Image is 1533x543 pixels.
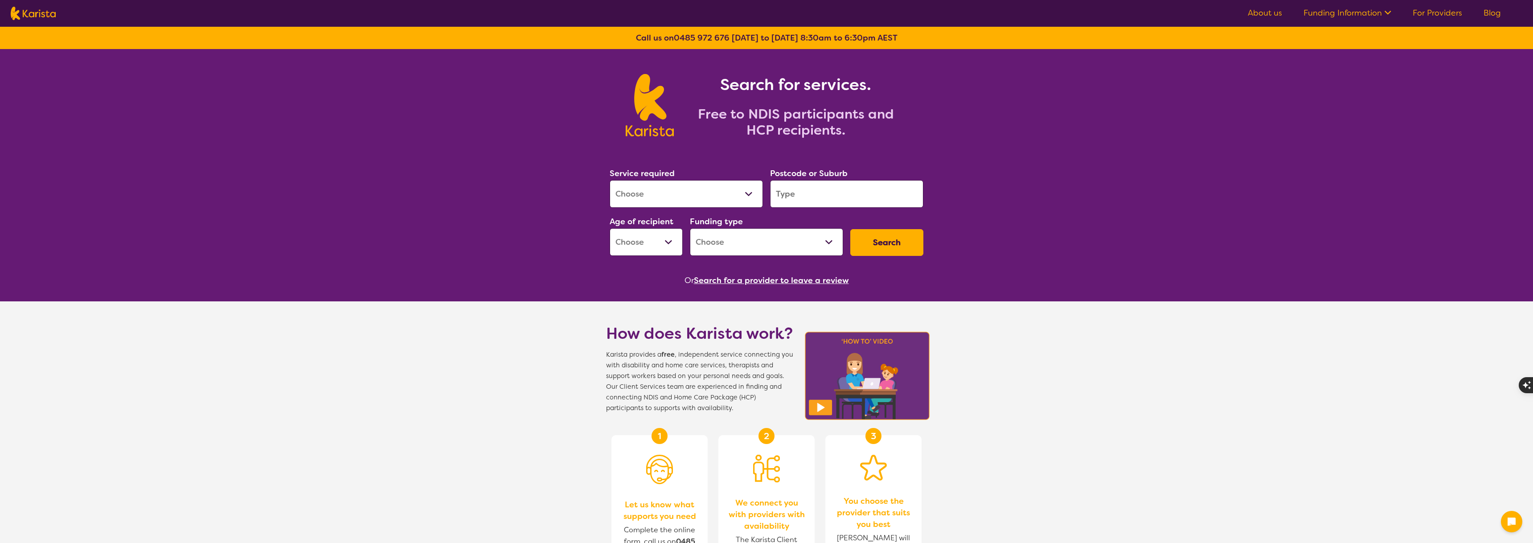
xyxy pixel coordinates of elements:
img: Karista logo [626,74,673,136]
a: For Providers [1413,8,1462,18]
input: Type [770,180,923,208]
span: Or [685,274,694,287]
a: About us [1248,8,1282,18]
span: You choose the provider that suits you best [834,495,913,530]
b: Call us on [DATE] to [DATE] 8:30am to 6:30pm AEST [636,33,898,43]
a: 0485 972 676 [674,33,730,43]
h1: How does Karista work? [606,323,793,344]
label: Postcode or Suburb [770,168,848,179]
img: Person with headset icon [646,455,673,484]
b: free [661,350,675,359]
button: Search [850,229,923,256]
span: We connect you with providers with availability [727,497,806,532]
img: Karista logo [11,7,56,20]
label: Funding type [690,216,743,227]
div: 1 [652,428,668,444]
span: Let us know what supports you need [620,499,699,522]
div: 3 [865,428,881,444]
button: Search for a provider to leave a review [694,274,849,287]
h1: Search for services. [685,74,907,95]
label: Service required [610,168,675,179]
div: 2 [758,428,775,444]
label: Age of recipient [610,216,673,227]
img: Star icon [860,455,887,481]
img: Karista video [802,329,932,423]
span: Karista provides a , independent service connecting you with disability and home care services, t... [606,350,793,414]
a: Blog [1484,8,1501,18]
h2: Free to NDIS participants and HCP recipients. [685,106,907,138]
img: Person being matched to services icon [753,455,780,482]
a: Funding Information [1303,8,1391,18]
